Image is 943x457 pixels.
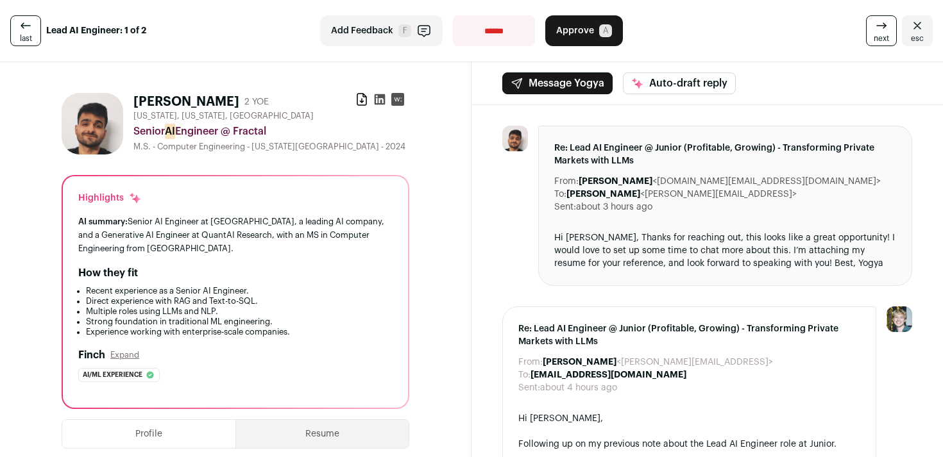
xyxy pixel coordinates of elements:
div: Highlights [78,192,142,204]
dt: To: [554,188,566,201]
span: AI summary: [78,217,128,226]
b: [EMAIL_ADDRESS][DOMAIN_NAME] [531,370,686,379]
span: Re: Lead AI Engineer @ Junior (Profitable, Growing) - Transforming Private Markets with LLMs [554,142,896,167]
a: Close [902,15,933,46]
b: [PERSON_NAME] [566,190,640,199]
dd: <[PERSON_NAME][EMAIL_ADDRESS]> [543,356,773,369]
div: 2 YOE [244,96,269,108]
span: Ai/ml experience [83,369,142,381]
dd: about 4 hours ago [540,381,617,394]
div: Senior AI Engineer at [GEOGRAPHIC_DATA], a leading AI company, and a Generative AI Engineer at Qu... [78,215,393,255]
h1: [PERSON_NAME] [133,93,239,111]
dt: To: [518,369,531,381]
dt: From: [518,356,543,369]
dt: Sent: [518,381,540,394]
h2: Finch [78,347,105,363]
button: Expand [110,350,139,360]
span: last [20,33,32,44]
span: F [398,24,411,37]
li: Recent experience as a Senior AI Engineer. [86,286,393,296]
span: next [874,33,889,44]
dd: <[DOMAIN_NAME][EMAIL_ADDRESS][DOMAIN_NAME]> [579,175,881,188]
li: Experience working with enterprise-scale companies. [86,327,393,337]
dt: From: [554,175,579,188]
li: Multiple roles using LLMs and NLP. [86,306,393,317]
dd: about 3 hours ago [576,201,652,213]
b: [PERSON_NAME] [543,358,616,367]
img: 6494470-medium_jpg [887,306,912,332]
button: Resume [236,420,409,448]
span: [US_STATE], [US_STATE], [GEOGRAPHIC_DATA] [133,111,314,121]
button: Profile [62,420,235,448]
button: Approve A [545,15,623,46]
a: next [866,15,897,46]
strong: Lead AI Engineer: 1 of 2 [46,24,146,37]
button: Message Yogya [502,72,613,94]
div: Following up on my previous note about the Lead AI Engineer role at Junior. [518,438,860,451]
button: Auto-draft reply [623,72,736,94]
li: Direct experience with RAG and Text-to-SQL. [86,296,393,306]
mark: AI [165,124,175,139]
span: A [599,24,612,37]
span: Approve [556,24,594,37]
div: Hi [PERSON_NAME], Thanks for reaching out, this looks like a great opportunity! I would love to s... [554,231,896,270]
div: M.S. - Computer Engineering - [US_STATE][GEOGRAPHIC_DATA] - 2024 [133,142,409,152]
img: f3a5ad3692a9ce4a296304453ccd8f9f0e0884d0d015c03b6746326b9498c526.jpg [62,93,123,154]
span: Re: Lead AI Engineer @ Junior (Profitable, Growing) - Transforming Private Markets with LLMs [518,322,860,348]
span: Add Feedback [331,24,393,37]
button: Add Feedback F [320,15,443,46]
span: esc [911,33,924,44]
h2: How they fit [78,265,138,281]
li: Strong foundation in traditional ML engineering. [86,317,393,327]
div: Hi [PERSON_NAME], [518,412,860,425]
img: f3a5ad3692a9ce4a296304453ccd8f9f0e0884d0d015c03b6746326b9498c526.jpg [502,126,528,151]
a: last [10,15,41,46]
dd: <[PERSON_NAME][EMAIL_ADDRESS]> [566,188,797,201]
div: Senior Engineer @ Fractal [133,124,409,139]
b: [PERSON_NAME] [579,177,652,186]
dt: Sent: [554,201,576,213]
